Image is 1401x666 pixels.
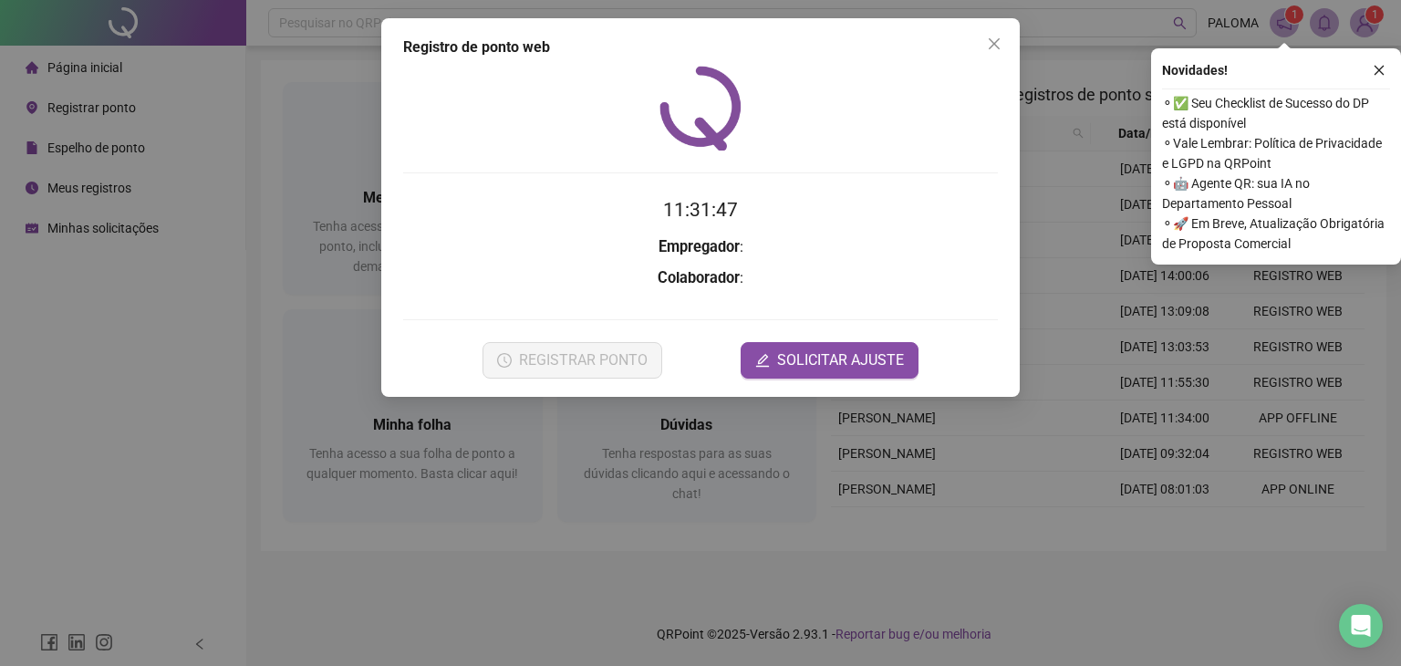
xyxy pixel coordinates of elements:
[1339,604,1383,648] div: Open Intercom Messenger
[777,349,904,371] span: SOLICITAR AJUSTE
[483,342,662,379] button: REGISTRAR PONTO
[741,342,918,379] button: editSOLICITAR AJUSTE
[658,269,740,286] strong: Colaborador
[1373,64,1385,77] span: close
[1162,213,1390,254] span: ⚬ 🚀 Em Breve, Atualização Obrigatória de Proposta Comercial
[403,36,998,58] div: Registro de ponto web
[403,266,998,290] h3: :
[403,235,998,259] h3: :
[980,29,1009,58] button: Close
[1162,133,1390,173] span: ⚬ Vale Lembrar: Política de Privacidade e LGPD na QRPoint
[987,36,1001,51] span: close
[1162,173,1390,213] span: ⚬ 🤖 Agente QR: sua IA no Departamento Pessoal
[1162,60,1228,80] span: Novidades !
[663,199,738,221] time: 11:31:47
[659,66,742,151] img: QRPoint
[755,353,770,368] span: edit
[659,238,740,255] strong: Empregador
[1162,93,1390,133] span: ⚬ ✅ Seu Checklist de Sucesso do DP está disponível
